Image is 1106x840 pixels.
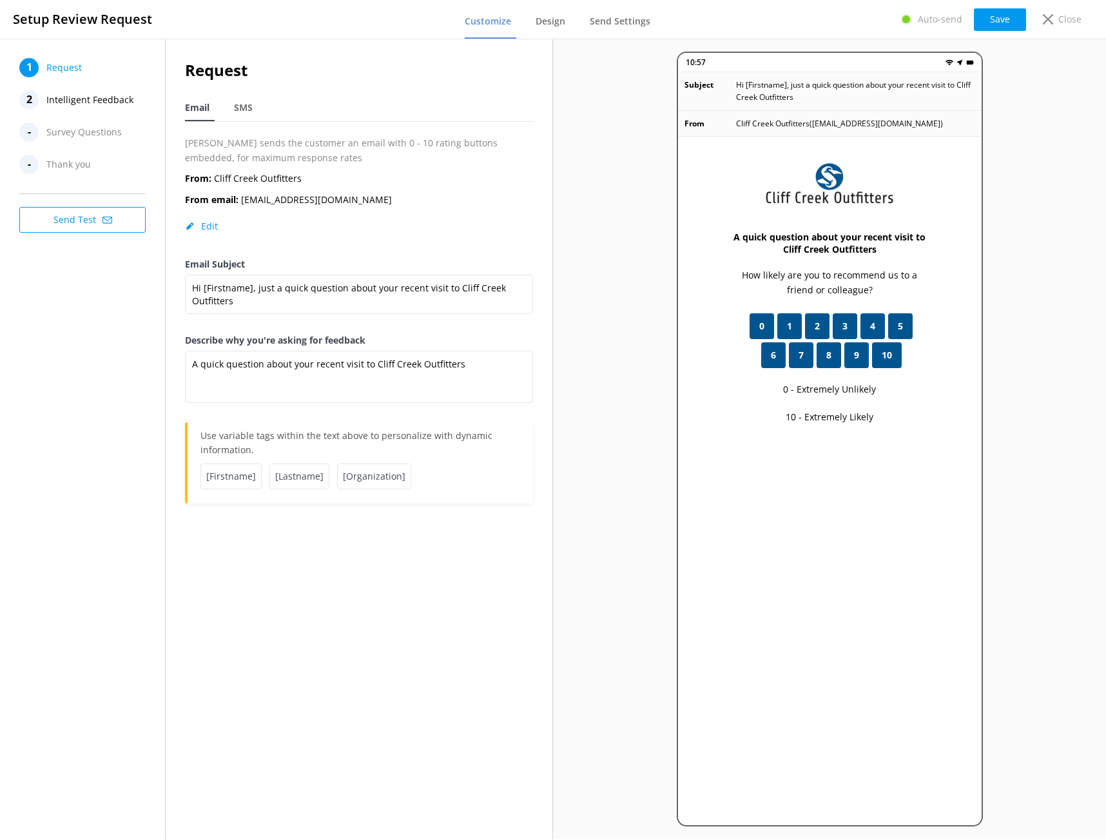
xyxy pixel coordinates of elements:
[882,348,892,362] span: 10
[19,58,39,77] div: 1
[185,257,533,271] label: Email Subject
[185,172,211,184] b: From:
[536,15,565,28] span: Design
[684,117,736,130] p: From
[771,348,776,362] span: 6
[870,319,875,333] span: 4
[46,122,122,142] span: Survey Questions
[19,155,39,174] div: -
[185,58,533,83] h2: Request
[854,348,859,362] span: 9
[185,193,392,207] p: [EMAIL_ADDRESS][DOMAIN_NAME]
[185,101,209,114] span: Email
[200,429,520,464] p: Use variable tags within the text above to personalize with dynamic information.
[946,59,953,66] img: wifi.png
[966,59,974,66] img: battery.png
[786,410,873,424] p: 10 - Extremely Likely
[185,193,238,206] b: From email:
[974,8,1026,31] button: Save
[736,79,975,103] p: Hi [Firstname], just a quick question about your recent visit to Cliff Creek Outfitters
[337,464,411,489] span: [Organization]
[686,56,706,68] p: 10:57
[956,59,964,66] img: near-me.png
[185,275,533,314] textarea: Hi [Firstname], just a quick question about your recent visit to Cliff Creek Outfitters
[200,464,262,489] span: [Firstname]
[787,319,792,333] span: 1
[815,319,820,333] span: 2
[19,207,146,233] button: Send Test
[185,220,218,233] button: Edit
[799,348,804,362] span: 7
[1058,12,1082,26] p: Close
[783,382,876,396] p: 0 - Extremely Unlikely
[185,136,533,165] p: [PERSON_NAME] sends the customer an email with 0 - 10 rating buttons embedded, for maximum respon...
[19,122,39,142] div: -
[730,231,930,255] h3: A quick question about your recent visit to Cliff Creek Outfitters
[759,319,764,333] span: 0
[46,58,82,77] span: Request
[234,101,253,114] span: SMS
[684,79,736,103] p: Subject
[185,333,533,347] label: Describe why you're asking for feedback
[46,90,133,110] span: Intelligent Feedback
[19,90,39,110] div: 2
[185,171,302,186] p: Cliff Creek Outfitters
[842,319,848,333] span: 3
[765,162,894,206] img: 832-1756949769.png
[465,15,511,28] span: Customize
[736,117,943,130] p: Cliff Creek Outfitters ( [EMAIL_ADDRESS][DOMAIN_NAME] )
[826,348,831,362] span: 8
[46,155,91,174] span: Thank you
[898,319,903,333] span: 5
[185,351,533,403] textarea: A quick question about your recent visit to Cliff Creek Outfitters
[13,9,152,30] h3: Setup Review Request
[730,268,930,297] p: How likely are you to recommend us to a friend or colleague?
[918,12,962,26] p: Auto-send
[269,464,329,489] span: [Lastname]
[590,15,650,28] span: Send Settings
